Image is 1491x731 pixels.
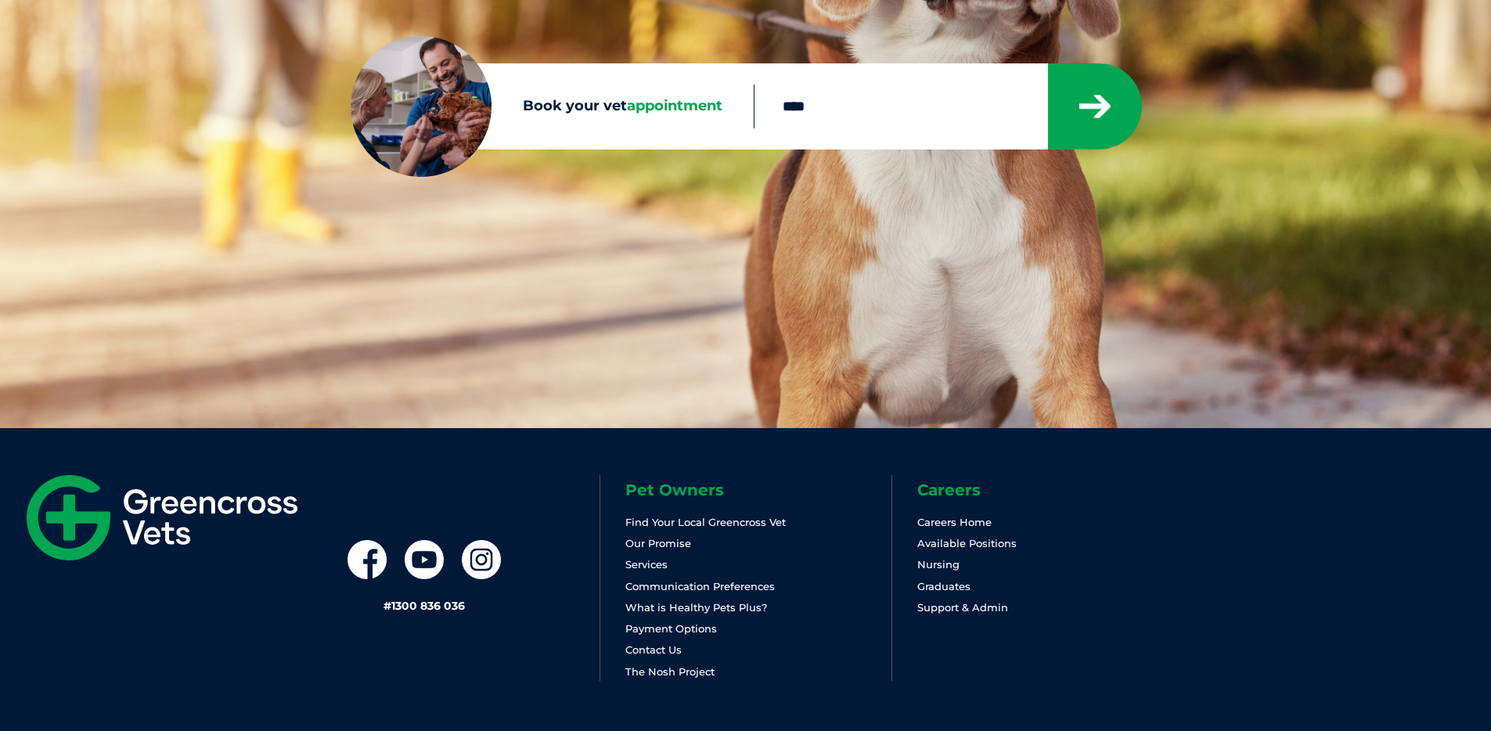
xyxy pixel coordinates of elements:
a: Support & Admin [917,601,1008,614]
a: Contact Us [625,643,682,656]
span: appointment [627,97,722,114]
a: Payment Options [625,622,717,635]
a: Available Positions [917,537,1017,549]
a: Nursing [917,558,960,571]
a: Find Your Local Greencross Vet [625,516,786,528]
a: Graduates [917,580,971,592]
label: Book your vet [351,95,754,118]
a: Careers Home [917,516,992,528]
a: Services [625,558,668,571]
h6: Careers [917,482,1183,498]
h6: Pet Owners [625,482,891,498]
a: The Nosh Project [625,665,715,678]
a: #1300 836 036 [384,599,465,613]
a: Communication Preferences [625,580,775,592]
span: # [384,599,391,613]
a: Our Promise [625,537,691,549]
a: What is Healthy Pets Plus? [625,601,767,614]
